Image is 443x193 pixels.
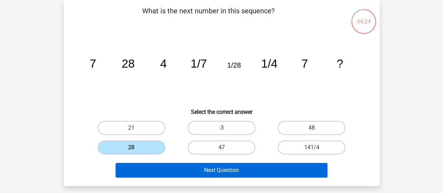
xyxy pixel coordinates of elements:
[75,6,342,27] p: What is the next number in this sequence?
[278,140,345,154] label: 141/4
[227,61,241,69] tspan: 1/28
[188,140,255,154] label: 47
[261,57,277,70] tspan: 1/4
[160,57,167,70] tspan: 4
[188,121,255,135] label: -3
[301,57,308,70] tspan: 7
[278,121,345,135] label: 48
[122,57,134,70] tspan: 28
[337,57,343,70] tspan: ?
[75,103,368,115] h6: Select the correct answer
[191,57,207,70] tspan: 1/7
[116,163,327,178] button: Next Question
[98,140,165,154] label: 28
[351,8,377,26] div: 04:24
[89,57,96,70] tspan: 7
[98,121,165,135] label: 21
